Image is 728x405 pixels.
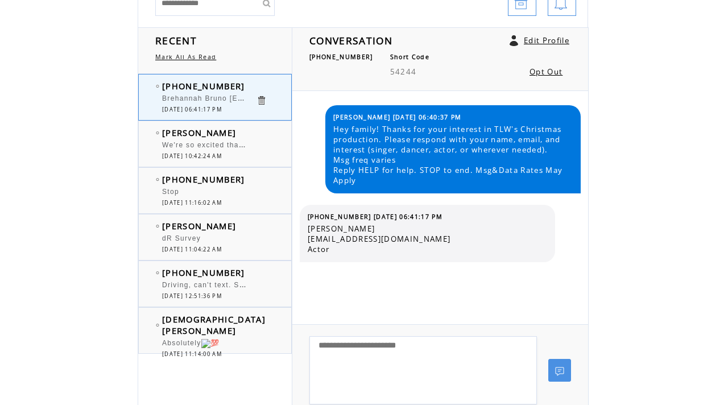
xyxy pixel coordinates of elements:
img: bulletEmpty.png [156,225,159,228]
span: Hey family! Thanks for your interest in TLW's Christmas production. Please respond with your name... [333,124,572,185]
span: [PHONE_NUMBER] [DATE] 06:41:17 PM [308,213,442,221]
span: Absolutely [162,339,220,347]
span: [PERSON_NAME] [EMAIL_ADDRESS][DOMAIN_NAME] Actor [308,224,547,254]
img: bulletEmpty.png [156,85,159,88]
span: Brehannah Bruno [EMAIL_ADDRESS][DOMAIN_NAME] Actor [162,92,388,103]
span: [DATE] 11:14:00 AM [162,350,222,358]
span: dR Survey [162,234,201,242]
span: [DATE] 12:51:36 PM [162,292,222,300]
span: Short Code [390,53,429,61]
img: bulletEmpty.png [156,271,159,274]
span: [DATE] 11:04:22 AM [162,246,222,253]
span: [PERSON_NAME] [162,220,236,232]
span: [DATE] 10:42:24 AM [162,152,222,160]
span: [PHONE_NUMBER] [162,173,245,185]
a: Edit Profile [524,35,569,46]
span: [PERSON_NAME] [DATE] 06:40:37 PM [333,113,462,121]
span: [DATE] 11:16:02 AM [162,199,222,206]
a: Click to edit user profile [510,35,518,46]
a: Mark All As Read [155,53,216,61]
span: 54244 [390,67,417,77]
img: bulletEmpty.png [156,178,159,181]
span: Stop [162,188,179,196]
span: [PHONE_NUMBER] [162,267,245,278]
span: [PHONE_NUMBER] [162,80,245,92]
span: [PERSON_NAME] [162,127,236,138]
a: Click to delete these messgaes [256,95,267,106]
span: [PHONE_NUMBER] [309,53,373,61]
img: bulletEmpty.png [156,324,159,327]
img: bulletEmpty.png [156,131,159,134]
a: Opt Out [530,67,562,77]
span: RECENT [155,34,197,47]
span: CONVERSATION [309,34,392,47]
span: Driving, can't text. Sent from MY ROGUE [162,278,316,290]
span: [DEMOGRAPHIC_DATA] [PERSON_NAME] [162,313,266,336]
span: [DATE] 06:41:17 PM [162,106,222,113]
img: 💯 [201,339,220,348]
